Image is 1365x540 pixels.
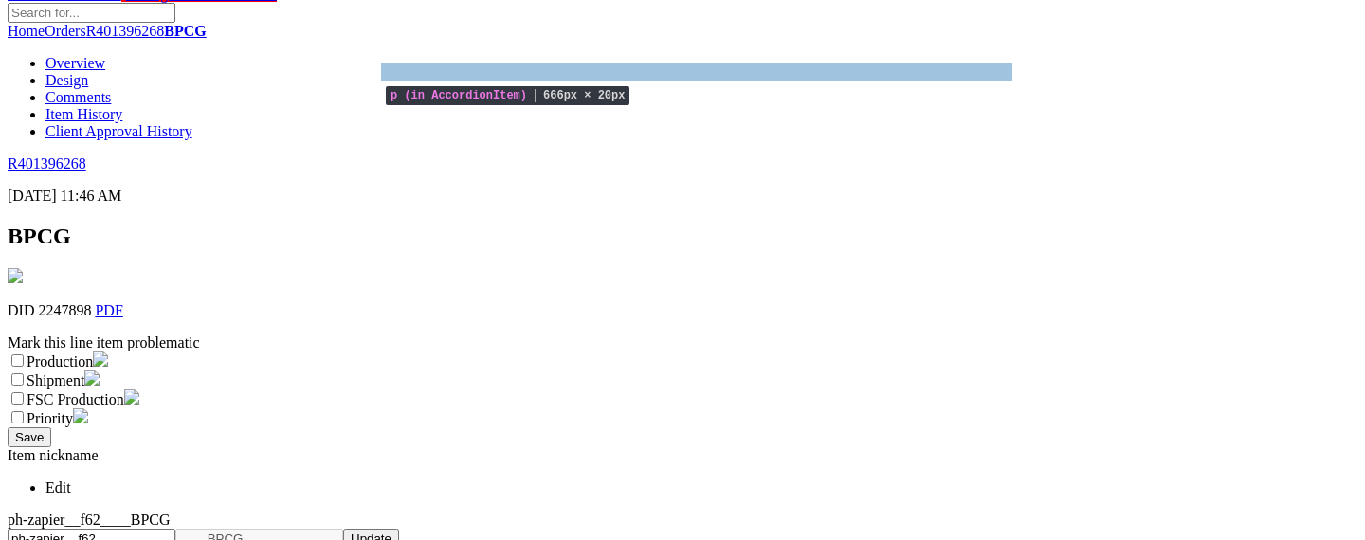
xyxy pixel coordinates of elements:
a: R401396268 [8,155,1357,172]
span: 2247898 [38,302,91,318]
label: Production [27,353,93,369]
img: yellow_warning_triangle.png [73,408,88,423]
span: DID [8,302,34,318]
a: Client Approval History [45,123,192,139]
img: icon-fsc-production-flag.svg [124,389,139,405]
a: PDF [95,302,122,318]
input: Search for... [8,3,175,23]
a: Comments [45,89,111,105]
div: ph-zapier__f62____BPCG [8,512,1357,529]
img: icon-production-flag.svg [93,351,108,367]
label: Shipment [27,372,84,388]
div: Item nickname [8,447,1357,496]
img: icon-shipping-flag.svg [84,370,100,386]
label: FSC Production [27,391,124,407]
button: Save [8,427,51,447]
a: Orders [45,23,86,39]
a: BPCG [164,23,206,39]
span: 11:46 AM [61,188,122,204]
span: BPCG [8,224,71,248]
a: Edit [45,479,71,495]
a: Design [45,72,88,88]
a: Home [8,23,45,39]
a: Item History [45,106,122,122]
label: Priority [27,410,73,426]
a: R401396268 [86,23,165,39]
img: version_two_editor_design.png [8,268,23,283]
a: Overview [45,55,105,71]
span: [DATE] [8,188,57,204]
div: Mark this line item problematic [8,334,1357,351]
